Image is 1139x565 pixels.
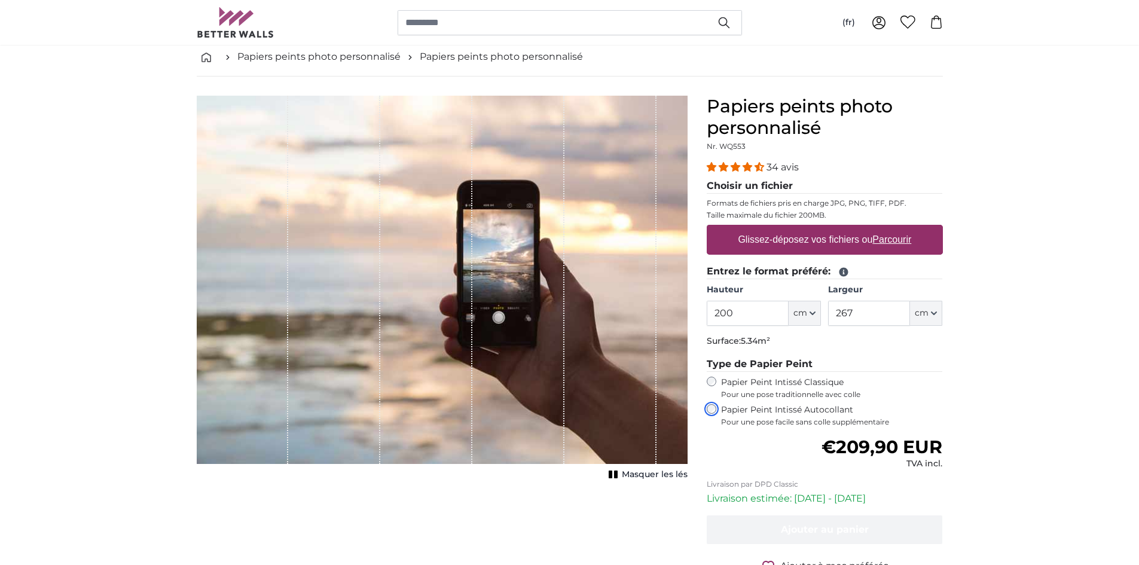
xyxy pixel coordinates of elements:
[733,228,916,252] label: Glissez-déposez vos fichiers ou
[707,335,943,347] p: Surface:
[707,491,943,506] p: Livraison estimée: [DATE] - [DATE]
[793,307,807,319] span: cm
[197,38,943,77] nav: breadcrumbs
[833,12,865,33] button: (fr)
[721,404,943,427] label: Papier Peint Intissé Autocollant
[741,335,770,346] span: 5.34m²
[789,301,821,326] button: cm
[822,458,942,470] div: TVA incl.
[707,357,943,372] legend: Type de Papier Peint
[707,480,943,489] p: Livraison par DPD Classic
[781,524,869,535] span: Ajouter au panier
[915,307,929,319] span: cm
[237,50,401,64] a: Papiers peints photo personnalisé
[721,377,943,399] label: Papier Peint Intissé Classique
[828,284,942,296] label: Largeur
[707,515,943,544] button: Ajouter au panier
[420,50,583,64] a: Papiers peints photo personnalisé
[707,198,943,208] p: Formats de fichiers pris en charge JPG, PNG, TIFF, PDF.
[707,142,746,151] span: Nr. WQ553
[605,466,688,483] button: Masquer les lés
[707,96,943,139] h1: Papiers peints photo personnalisé
[622,469,688,481] span: Masquer les lés
[197,7,274,38] img: Betterwalls
[707,179,943,194] legend: Choisir un fichier
[707,210,943,220] p: Taille maximale du fichier 200MB.
[707,284,821,296] label: Hauteur
[872,234,911,245] u: Parcourir
[197,96,688,483] div: 1 of 1
[721,390,943,399] span: Pour une pose traditionnelle avec colle
[721,417,943,427] span: Pour une pose facile sans colle supplémentaire
[707,161,767,173] span: 4.32 stars
[822,436,942,458] span: €209,90 EUR
[767,161,799,173] span: 34 avis
[707,264,943,279] legend: Entrez le format préféré:
[910,301,942,326] button: cm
